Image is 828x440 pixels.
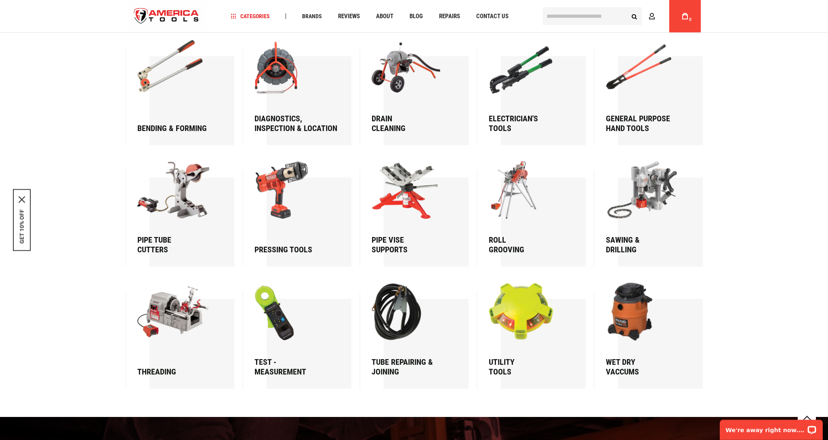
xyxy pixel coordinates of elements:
[137,235,215,254] div: Pipe Tube Cutters
[489,40,566,133] a: Electrician'sTools
[372,11,397,22] a: About
[137,123,215,133] div: Bending & forming
[254,40,338,133] a: Diagnostics, Inspection & Location
[19,209,25,244] button: GET 10% OFF
[19,197,25,203] button: Close
[606,283,683,376] a: Wet DryVaccums
[254,283,332,376] a: Test -Measurement
[254,161,332,254] a: Pressing Tools
[376,13,393,19] span: About
[372,114,449,133] div: Drain Cleaning
[137,161,215,254] a: Pipe TubeCutters
[302,13,322,19] span: Brands
[227,11,273,22] a: Categories
[254,357,332,377] div: Test - Measurement
[406,11,427,22] a: Blog
[489,114,566,133] div: Electrician's Tools
[606,235,683,254] div: Sawing & Drilling
[254,114,338,133] div: Diagnostics, Inspection & Location
[334,11,364,22] a: Reviews
[137,367,215,377] div: Threading
[338,13,360,19] span: Reviews
[606,40,683,133] a: General PurposeHand Tools
[715,415,828,440] iframe: LiveChat chat widget
[489,357,566,377] div: Utility Tools
[689,17,691,22] span: 0
[489,235,566,254] div: Roll Grooving
[137,283,215,376] a: Threading
[254,245,332,254] div: Pressing Tools
[606,357,683,377] div: Wet Dry Vaccums
[489,283,566,376] a: UtilityTools
[439,13,460,19] span: Repairs
[473,11,512,22] a: Contact Us
[476,13,509,19] span: Contact Us
[626,8,642,24] button: Search
[127,1,206,32] img: America Tools
[372,283,449,376] a: Tube Repairing &Joining
[606,114,683,133] div: General Purpose Hand Tools
[137,40,215,133] a: Bending & forming
[435,11,464,22] a: Repairs
[372,40,449,133] a: DrainCleaning
[372,235,449,254] div: Pipe Vise Supports
[372,161,449,254] a: Pipe ViseSupports
[127,1,206,32] a: store logo
[298,11,326,22] a: Brands
[372,357,449,377] div: Tube Repairing & Joining
[231,13,270,19] span: Categories
[606,161,683,254] a: Sawing &Drilling
[19,197,25,203] svg: close icon
[489,161,566,254] a: RollGrooving
[410,13,423,19] span: Blog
